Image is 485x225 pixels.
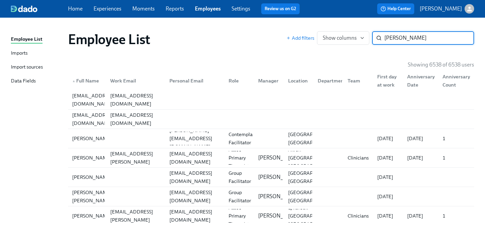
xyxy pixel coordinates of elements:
[404,154,437,162] div: [DATE]
[374,134,402,143] div: [DATE]
[69,134,115,143] div: [PERSON_NAME]
[345,154,372,162] div: Clinicians
[164,74,223,88] div: Personal Email
[258,173,300,181] p: [PERSON_NAME]
[384,31,474,45] input: Search by name
[69,188,115,205] div: [PERSON_NAME] [PERSON_NAME]
[404,73,437,89] div: Anniversary Date
[68,187,474,206] div: [PERSON_NAME] [PERSON_NAME][EMAIL_ADDRESS][DOMAIN_NAME]Group Facilitator[PERSON_NAME][GEOGRAPHIC_...
[317,31,369,45] button: Show columns
[283,74,313,88] div: Location
[285,188,342,205] div: [GEOGRAPHIC_DATA], [GEOGRAPHIC_DATA]
[107,77,164,85] div: Work Email
[68,168,474,187] a: [PERSON_NAME][EMAIL_ADDRESS][DOMAIN_NAME]Group Facilitator[PERSON_NAME][GEOGRAPHIC_DATA], [GEOGRA...
[68,129,474,148] div: [PERSON_NAME][PERSON_NAME][EMAIL_ADDRESS][DOMAIN_NAME]Contemplative Facilitator[GEOGRAPHIC_DATA],...
[440,134,473,143] div: 1
[69,154,115,162] div: [PERSON_NAME]
[312,74,342,88] div: Department
[69,212,115,220] div: [PERSON_NAME]
[69,173,115,181] div: [PERSON_NAME]
[107,111,164,127] div: [EMAIL_ADDRESS][DOMAIN_NAME]
[167,150,223,166] div: [EMAIL_ADDRESS][DOMAIN_NAME]
[258,212,300,220] p: [PERSON_NAME]
[226,130,264,147] div: Contemplative Facilitator
[68,31,150,48] h1: Employee List
[11,63,43,72] div: Import sources
[11,77,63,86] a: Data Fields
[68,148,474,168] a: [PERSON_NAME][PERSON_NAME][EMAIL_ADDRESS][PERSON_NAME][DOMAIN_NAME][EMAIL_ADDRESS][DOMAIN_NAME]As...
[374,212,402,220] div: [DATE]
[285,130,342,147] div: [GEOGRAPHIC_DATA], [GEOGRAPHIC_DATA]
[68,110,474,129] a: [EMAIL_ADDRESS][DOMAIN_NAME][EMAIL_ADDRESS][DOMAIN_NAME]
[226,77,253,85] div: Role
[345,212,372,220] div: Clinicians
[440,154,473,162] div: 1
[315,77,349,85] div: Department
[68,129,474,148] a: [PERSON_NAME][PERSON_NAME][EMAIL_ADDRESS][DOMAIN_NAME]Contemplative Facilitator[GEOGRAPHIC_DATA],...
[437,74,473,88] div: Anniversary Count
[69,92,118,108] div: [EMAIL_ADDRESS][DOMAIN_NAME]
[285,169,342,185] div: [GEOGRAPHIC_DATA], [GEOGRAPHIC_DATA]
[226,188,254,205] div: Group Facilitator
[286,35,314,41] button: Add filters
[167,126,223,151] div: [PERSON_NAME][EMAIL_ADDRESS][DOMAIN_NAME]
[374,173,402,181] div: [DATE]
[167,77,223,85] div: Personal Email
[404,134,437,143] div: [DATE]
[258,193,300,200] p: [PERSON_NAME]
[107,92,164,108] div: [EMAIL_ADDRESS][DOMAIN_NAME]
[374,192,402,201] div: [DATE]
[195,5,221,12] a: Employees
[166,5,184,12] a: Reports
[285,77,313,85] div: Location
[69,77,105,85] div: Full Name
[167,208,223,224] div: [EMAIL_ADDRESS][DOMAIN_NAME]
[11,49,63,58] a: Imports
[11,77,36,86] div: Data Fields
[132,5,155,12] a: Moments
[11,35,43,44] div: Employee List
[381,5,411,12] span: Help Center
[72,79,76,83] span: ▲
[11,63,63,72] a: Import sources
[226,146,253,170] div: Assoc Primary Therapist
[402,74,437,88] div: Anniversary Date
[69,74,105,88] div: ▲Full Name
[68,5,83,12] a: Home
[11,5,68,12] a: dado
[11,49,28,58] div: Imports
[374,154,402,162] div: [DATE]
[440,212,473,220] div: 1
[105,74,164,88] div: Work Email
[420,4,474,14] button: [PERSON_NAME]
[265,5,296,12] a: Review us on G2
[94,5,121,12] a: Experiences
[68,187,474,206] a: [PERSON_NAME] [PERSON_NAME][EMAIL_ADDRESS][DOMAIN_NAME]Group Facilitator[PERSON_NAME][GEOGRAPHIC_...
[285,146,341,170] div: Akron [GEOGRAPHIC_DATA] [GEOGRAPHIC_DATA]
[372,74,402,88] div: First day at work
[226,169,254,185] div: Group Facilitator
[107,142,164,174] div: [PERSON_NAME][EMAIL_ADDRESS][PERSON_NAME][DOMAIN_NAME]
[68,90,474,110] a: [EMAIL_ADDRESS][DOMAIN_NAME][EMAIL_ADDRESS][DOMAIN_NAME]
[345,77,372,85] div: Team
[69,111,118,127] div: [EMAIL_ADDRESS][DOMAIN_NAME]
[258,154,300,162] p: [PERSON_NAME]
[408,61,474,69] p: Showing 6538 of 6538 users
[323,35,364,41] span: Show columns
[167,188,223,205] div: [EMAIL_ADDRESS][DOMAIN_NAME]
[68,90,474,109] div: [EMAIL_ADDRESS][DOMAIN_NAME][EMAIL_ADDRESS][DOMAIN_NAME]
[420,5,462,13] p: [PERSON_NAME]
[261,3,300,14] button: Review us on G2
[374,73,402,89] div: First day at work
[342,74,372,88] div: Team
[253,74,283,88] div: Manager
[11,5,37,12] img: dado
[223,74,253,88] div: Role
[440,73,473,89] div: Anniversary Count
[167,169,223,185] div: [EMAIL_ADDRESS][DOMAIN_NAME]
[404,212,437,220] div: [DATE]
